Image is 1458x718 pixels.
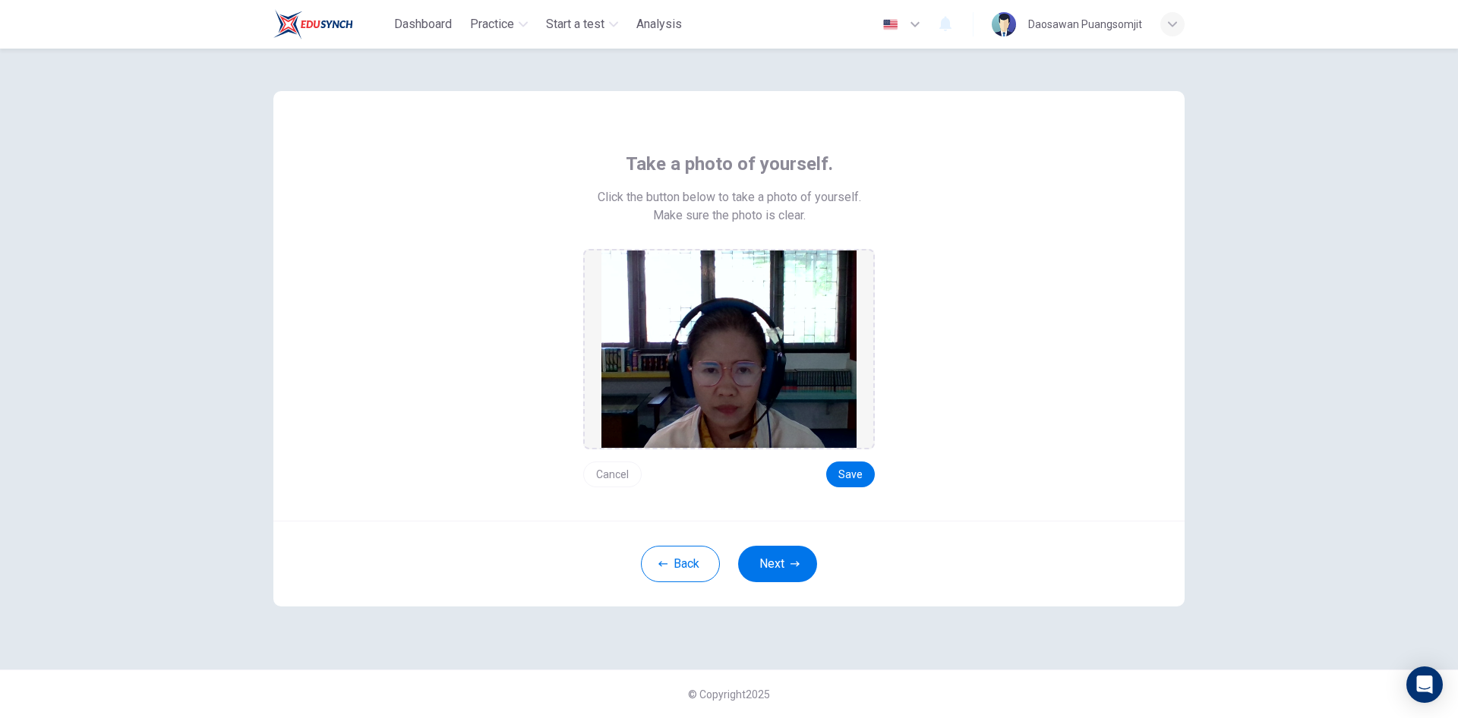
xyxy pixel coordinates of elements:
span: Dashboard [394,15,452,33]
button: Next [738,546,817,582]
span: Start a test [546,15,604,33]
img: Train Test logo [273,9,353,39]
img: Profile picture [992,12,1016,36]
button: Back [641,546,720,582]
div: Daosawan Puangsomjit [1028,15,1142,33]
button: Cancel [583,461,642,487]
img: preview screemshot [601,250,857,448]
span: Take a photo of yourself. [626,152,833,176]
img: en [881,19,900,30]
div: Open Intercom Messenger [1406,666,1443,703]
button: Analysis [630,11,688,38]
button: Start a test [540,11,624,38]
span: © Copyright 2025 [688,688,770,701]
span: Click the button below to take a photo of yourself. [598,188,861,206]
span: Analysis [636,15,682,33]
button: Dashboard [388,11,458,38]
button: Practice [464,11,534,38]
span: Practice [470,15,514,33]
a: Train Test logo [273,9,388,39]
span: Make sure the photo is clear. [653,206,806,225]
button: Save [826,461,875,487]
